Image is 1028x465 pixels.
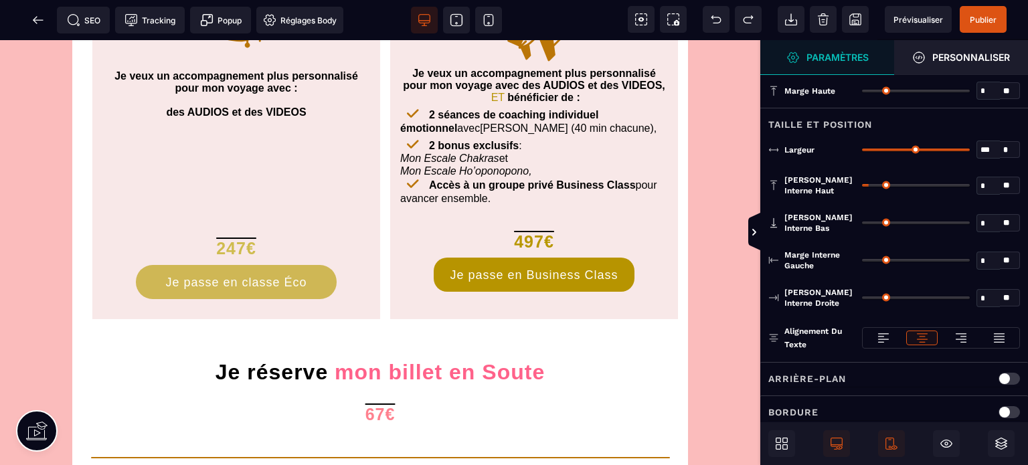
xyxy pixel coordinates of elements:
span: Popup [200,13,242,27]
span: Ouvrir le gestionnaire de styles [760,40,894,75]
span: Nettoyage [810,6,837,33]
p: Arrière-plan [768,371,846,387]
span: Publier [970,15,997,25]
button: Je passe en Business Class [434,217,634,252]
span: Masquer le bloc [933,430,960,457]
span: Code de suivi [115,7,185,33]
strong: Personnaliser [932,52,1010,62]
strong: Paramètres [806,52,869,62]
span: pour avancer ensemble. [400,139,657,163]
span: Retour [25,7,52,33]
span: Voir mobile [475,7,502,33]
span: Marge interne gauche [784,250,855,271]
span: Enregistrer le contenu [960,6,1007,33]
b: 2 bonus exclusifs [429,100,519,111]
span: Réglages Body [263,13,337,27]
span: Prévisualiser [893,15,943,25]
i: Mon Escale Ho’oponopono, [400,125,532,136]
p: Alignement du texte [768,324,855,351]
span: Créer une alerte modale [190,7,251,33]
span: Aperçu [885,6,952,33]
span: Tracking [124,13,175,27]
span: Ouvrir les calques [988,430,1015,457]
span: Favicon [256,7,343,33]
p: Bordure [768,404,819,420]
span: Enregistrer [842,6,869,33]
span: Importer [778,6,804,33]
b: Je veux un accompagnement plus personnalisé pour mon voyage avec des AUDIOS et des VIDEOS, bénéfi... [403,27,665,63]
div: Taille et position [760,108,1028,132]
span: Voir les composants [628,6,655,33]
span: Afficher le desktop [823,430,850,457]
b: Accès à un groupe privé Business Class [429,139,636,151]
span: Largeur [784,145,815,155]
span: Capture d'écran [660,6,687,33]
span: Défaire [703,6,730,33]
span: : et [400,100,532,136]
span: Métadata SEO [57,7,110,33]
span: [PERSON_NAME] (40 min chacune), [480,82,657,94]
span: Rétablir [735,6,762,33]
span: SEO [67,13,100,27]
span: Voir tablette [443,7,470,33]
span: avec [457,82,480,94]
span: Afficher le mobile [878,430,905,457]
span: Ouvrir les blocs [768,430,795,457]
span: Marge haute [784,86,835,96]
b: Je veux un accompagnement plus personnalisé pour mon voyage avec : des AUDIOS et des VIDEOS [114,30,358,78]
b: 2 séances de coaching individuel émotionnel [400,69,598,93]
span: Voir bureau [411,7,438,33]
span: [PERSON_NAME] interne haut [784,175,855,196]
button: Je passe en classe Éco [136,225,337,259]
span: Afficher les vues [760,213,774,253]
span: [PERSON_NAME] interne bas [784,212,855,234]
span: Ouvrir le gestionnaire de styles [894,40,1028,75]
i: Mon Escale Chakras [400,112,499,124]
span: [PERSON_NAME] interne droite [784,287,855,308]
